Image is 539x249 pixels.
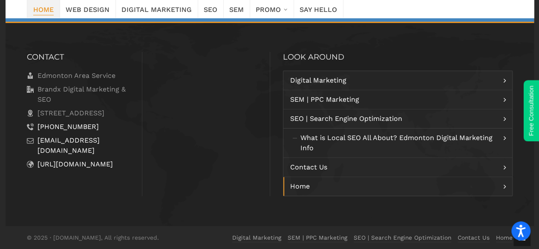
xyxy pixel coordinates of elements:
span: Say Hello [300,3,337,15]
span: Digital Marketing [121,3,192,15]
span: SEM [229,3,244,15]
span: Home [33,3,54,15]
span: Web Design [66,3,110,15]
span: Promo [256,3,281,15]
span: SEO [204,3,217,15]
